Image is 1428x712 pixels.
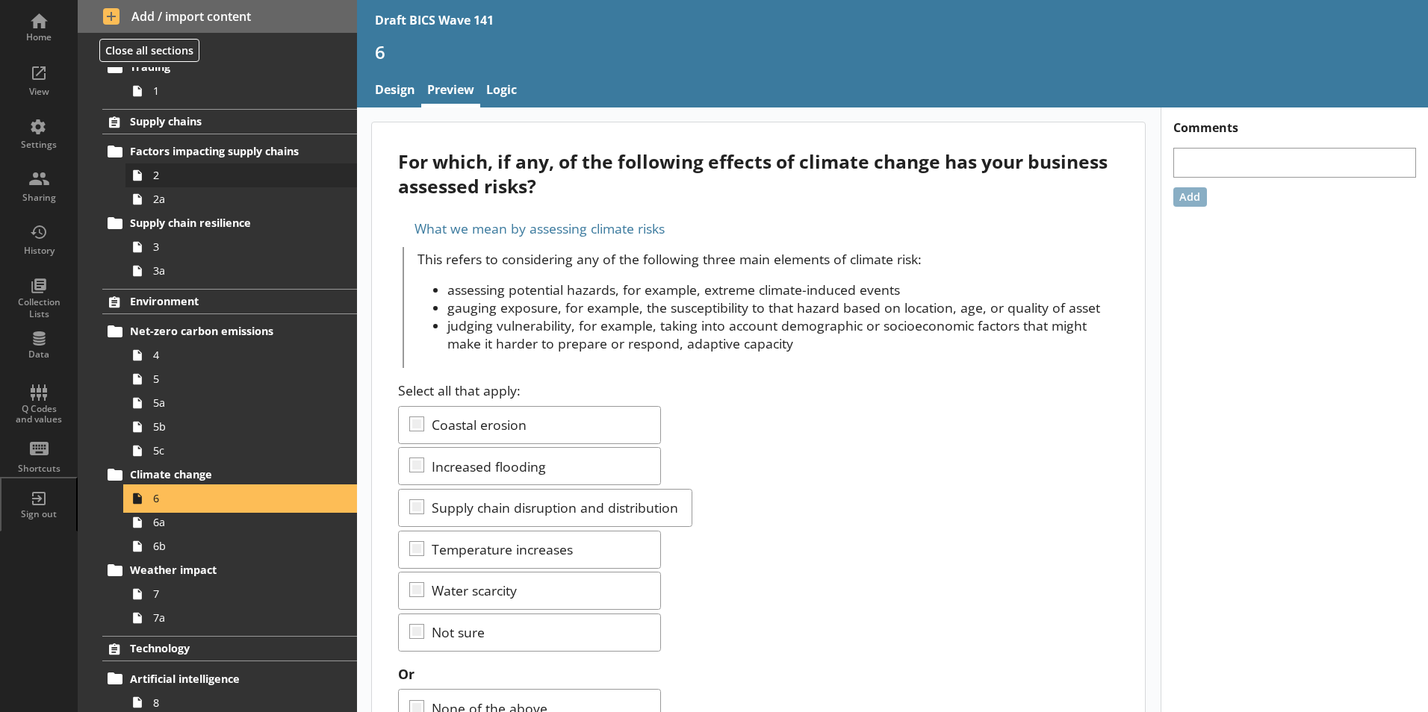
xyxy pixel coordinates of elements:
[125,415,357,439] a: 5b
[109,319,357,463] li: Net-zero carbon emissions455a5b5c
[13,139,65,151] div: Settings
[125,487,357,510] a: 6
[153,372,319,386] span: 5
[125,235,357,259] a: 3
[130,467,313,481] span: Climate change
[130,144,313,158] span: Factors impacting supply chains
[125,187,357,211] a: 2a
[398,149,1119,199] div: For which, if any, of the following effects of climate change has your business assessed risks?
[125,439,357,463] a: 5c
[102,211,357,235] a: Supply chain resilience
[417,250,1119,268] p: This refers to considering any of the following three main elements of climate risk:
[130,641,313,655] span: Technology
[109,140,357,211] li: Factors impacting supply chains22a
[153,491,319,505] span: 6
[130,60,313,74] span: Trading
[125,367,357,391] a: 5
[13,245,65,257] div: History
[13,404,65,425] div: Q Codes and values
[153,515,319,529] span: 6a
[130,294,313,308] span: Environment
[480,75,523,107] a: Logic
[125,582,357,606] a: 7
[130,114,313,128] span: Supply chains
[447,281,1119,299] li: assessing potential hazards, for example, extreme climate-induced events
[447,299,1119,316] li: gauging exposure, for example, the susceptibility to that hazard based on location, age, or quali...
[130,216,313,230] span: Supply chain resilience
[13,31,65,43] div: Home
[125,259,357,283] a: 3a
[109,55,357,103] li: Trading1
[125,163,357,187] a: 2
[421,75,480,107] a: Preview
[13,508,65,520] div: Sign out
[369,75,421,107] a: Design
[375,12,494,28] div: Draft BICS Wave 141
[130,324,313,338] span: Net-zero carbon emissions
[153,240,319,254] span: 3
[398,216,1119,240] div: What we mean by assessing climate risks
[153,587,319,601] span: 7
[102,109,357,134] a: Supply chains
[153,84,319,98] span: 1
[102,289,357,314] a: Environment
[153,443,319,458] span: 5c
[125,606,357,630] a: 7a
[13,192,65,204] div: Sharing
[102,319,357,343] a: Net-zero carbon emissions
[125,343,357,367] a: 4
[78,109,357,283] li: Supply chainsFactors impacting supply chains22aSupply chain resilience33a
[102,666,357,690] a: Artificial intelligence
[125,79,357,103] a: 1
[153,539,319,553] span: 6b
[13,349,65,360] div: Data
[102,55,357,79] a: Trading
[102,636,357,661] a: Technology
[13,86,65,98] div: View
[153,610,319,625] span: 7a
[153,192,319,206] span: 2a
[447,316,1119,352] li: judging vulnerability, for example, taking into account demographic or socioeconomic factors that...
[125,391,357,415] a: 5a
[125,510,357,534] a: 6a
[109,211,357,283] li: Supply chain resilience33a
[102,463,357,487] a: Climate change
[109,463,357,558] li: Climate change66a6b
[375,40,1410,63] h1: 6
[153,419,319,434] span: 5b
[103,8,332,25] span: Add / import content
[13,463,65,475] div: Shortcuts
[153,396,319,410] span: 5a
[130,672,313,686] span: Artificial intelligence
[130,563,313,577] span: Weather impact
[109,558,357,630] li: Weather impact77a
[153,696,319,710] span: 8
[153,168,319,182] span: 2
[78,289,357,630] li: EnvironmentNet-zero carbon emissions455a5b5cClimate change66a6bWeather impact77a
[102,140,357,163] a: Factors impacting supply chains
[102,558,357,582] a: Weather impact
[13,296,65,319] div: Collection Lists
[125,534,357,558] a: 6b
[153,263,319,278] span: 3a
[153,348,319,362] span: 4
[99,39,199,62] button: Close all sections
